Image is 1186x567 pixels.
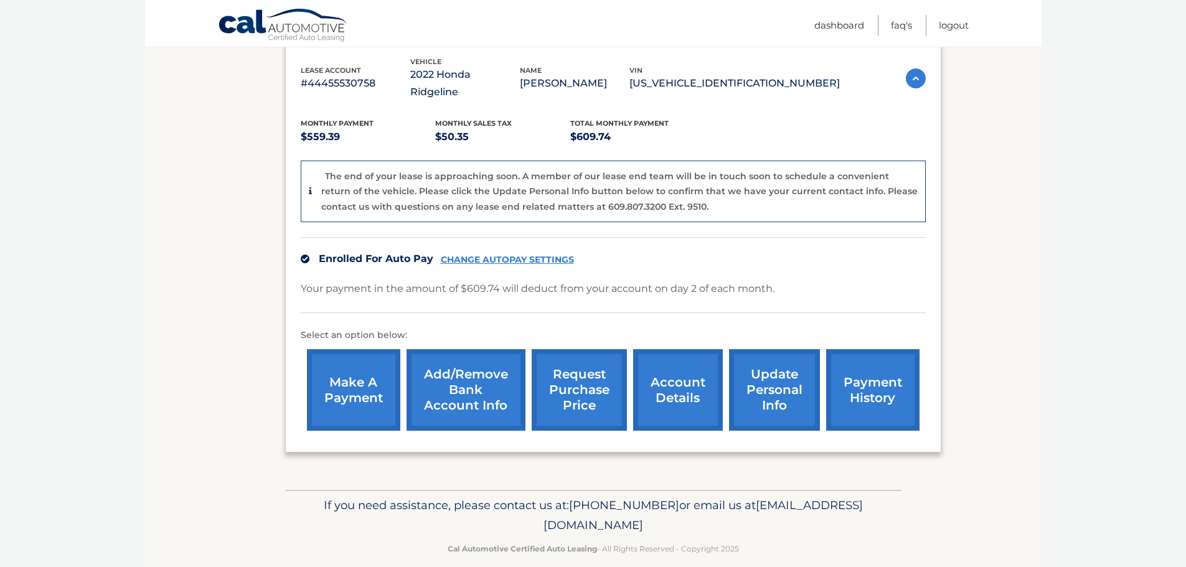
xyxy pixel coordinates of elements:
[293,495,893,535] p: If you need assistance, please contact us at: or email us at
[520,66,542,75] span: name
[293,542,893,555] p: - All Rights Reserved - Copyright 2025
[629,66,642,75] span: vin
[301,75,410,92] p: #44455530758
[218,8,349,44] a: Cal Automotive
[307,349,400,431] a: make a payment
[814,15,864,35] a: Dashboard
[891,15,912,35] a: FAQ's
[570,128,705,146] p: $609.74
[629,75,840,92] p: [US_VEHICLE_IDENTIFICATION_NUMBER]
[939,15,969,35] a: Logout
[410,57,441,66] span: vehicle
[441,255,574,265] a: CHANGE AUTOPAY SETTINGS
[569,498,679,512] span: [PHONE_NUMBER]
[319,253,433,265] span: Enrolled For Auto Pay
[520,75,629,92] p: [PERSON_NAME]
[301,66,361,75] span: lease account
[321,171,918,212] p: The end of your lease is approaching soon. A member of our lease end team will be in touch soon t...
[633,349,723,431] a: account details
[826,349,920,431] a: payment history
[729,349,820,431] a: update personal info
[301,255,309,263] img: check.svg
[532,349,627,431] a: request purchase price
[301,119,374,128] span: Monthly Payment
[448,544,597,553] strong: Cal Automotive Certified Auto Leasing
[301,280,774,298] p: Your payment in the amount of $609.74 will deduct from your account on day 2 of each month.
[435,119,512,128] span: Monthly sales Tax
[544,498,863,532] span: [EMAIL_ADDRESS][DOMAIN_NAME]
[906,68,926,88] img: accordion-active.svg
[301,128,436,146] p: $559.39
[570,119,669,128] span: Total Monthly Payment
[407,349,525,431] a: Add/Remove bank account info
[410,66,520,101] p: 2022 Honda Ridgeline
[301,328,926,343] p: Select an option below:
[435,128,570,146] p: $50.35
